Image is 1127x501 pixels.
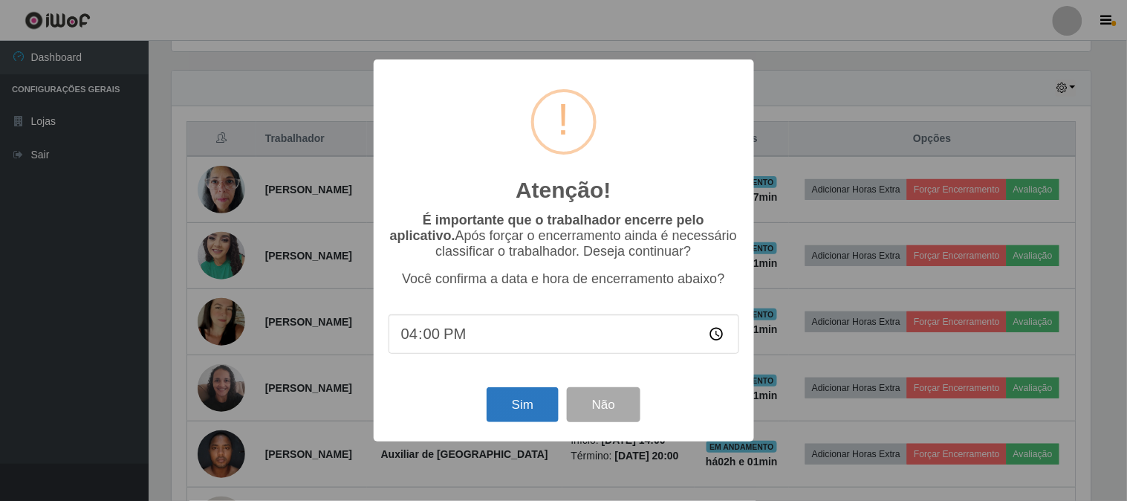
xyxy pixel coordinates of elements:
b: É importante que o trabalhador encerre pelo aplicativo. [390,213,704,243]
p: Você confirma a data e hora de encerramento abaixo? [389,271,739,287]
h2: Atenção! [516,177,611,204]
button: Sim [487,387,559,422]
button: Não [567,387,640,422]
p: Após forçar o encerramento ainda é necessário classificar o trabalhador. Deseja continuar? [389,213,739,259]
